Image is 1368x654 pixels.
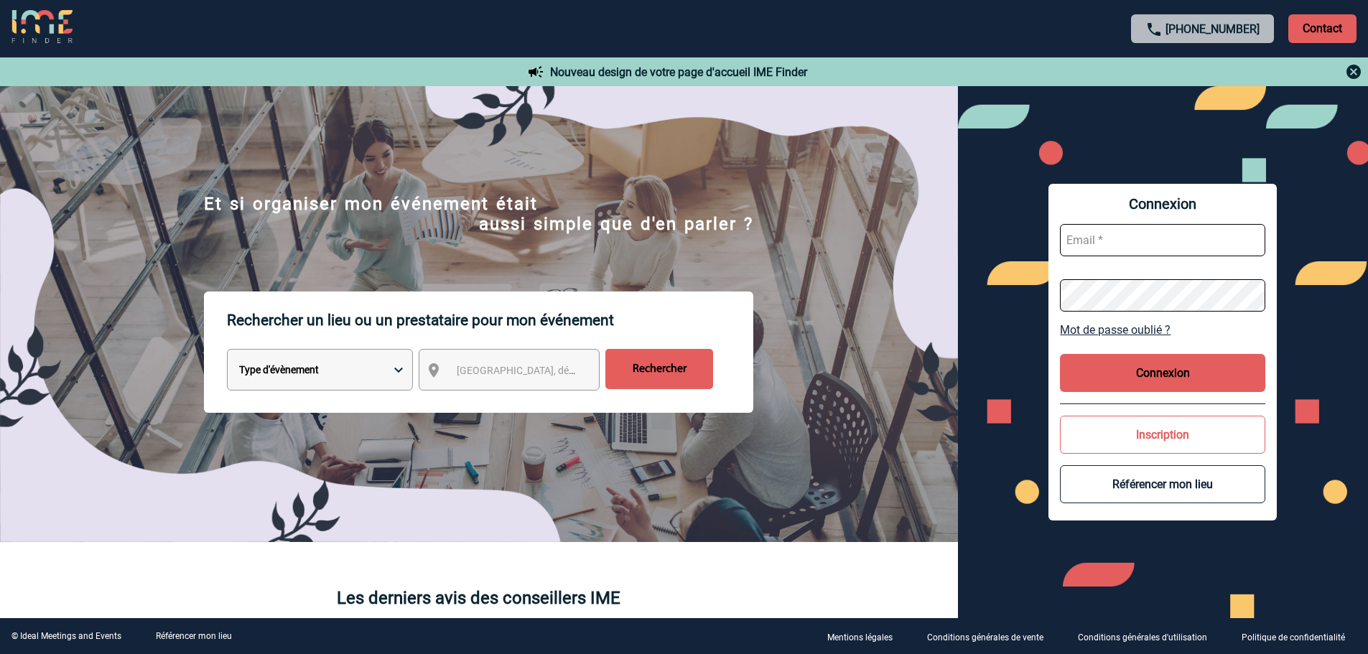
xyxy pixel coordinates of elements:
button: Référencer mon lieu [1060,465,1265,503]
a: Politique de confidentialité [1230,630,1368,643]
span: Connexion [1060,195,1265,212]
div: © Ideal Meetings and Events [11,631,121,641]
button: Inscription [1060,416,1265,454]
a: Conditions générales de vente [916,630,1066,643]
a: Conditions générales d'utilisation [1066,630,1230,643]
a: Mot de passe oublié ? [1060,323,1265,337]
p: Rechercher un lieu ou un prestataire pour mon événement [227,291,753,349]
a: Référencer mon lieu [156,631,232,641]
a: Mentions légales [816,630,916,643]
a: [PHONE_NUMBER] [1165,22,1260,36]
input: Rechercher [605,349,713,389]
span: [GEOGRAPHIC_DATA], département, région... [457,365,656,376]
p: Conditions générales d'utilisation [1078,632,1207,643]
p: Politique de confidentialité [1242,632,1345,643]
input: Email * [1060,224,1265,256]
button: Connexion [1060,354,1265,392]
p: Mentions légales [827,632,893,643]
p: Contact [1288,14,1357,43]
img: call-24-px.png [1145,21,1163,38]
p: Conditions générales de vente [927,632,1043,643]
